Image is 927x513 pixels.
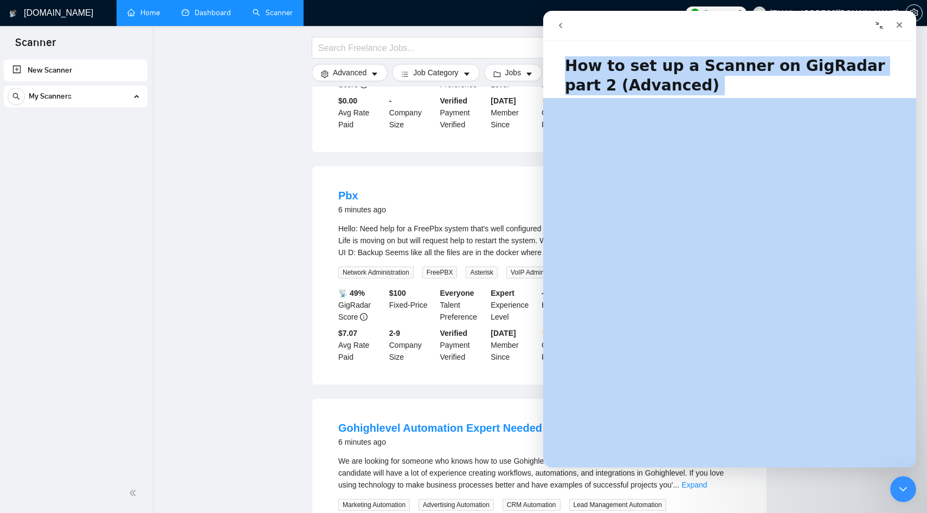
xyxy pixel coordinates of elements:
div: Hourly Load [539,287,590,323]
span: folder [493,70,501,78]
span: Advertising Automation [419,499,494,511]
button: search [8,88,25,105]
b: - [542,289,544,297]
span: Network Administration [338,267,414,278]
input: Search Freelance Jobs... [318,41,608,55]
a: setting [905,9,923,17]
span: caret-down [371,70,378,78]
b: $0.00 [338,96,357,105]
a: Gohighlevel Automation Expert Needed [338,422,542,434]
span: Connects: [703,7,736,19]
span: Asterisk [466,267,498,278]
div: Client Feedback [539,327,590,363]
b: Verified [440,96,468,105]
div: Avg Rate Paid [336,327,387,363]
b: 📡 49% [338,289,365,297]
span: FreePBX [422,267,458,278]
span: CRM Automation [503,499,561,511]
div: Talent Preference [438,287,489,323]
span: double-left [129,488,140,498]
span: ... [673,480,679,489]
button: barsJob Categorycaret-down [392,64,479,81]
span: VoIP Administration [506,267,571,278]
div: 6 minutes ago [338,203,386,216]
div: Fixed-Price [387,287,438,323]
a: New Scanner [12,60,139,81]
div: Company Size [387,95,438,131]
li: New Scanner [4,60,147,81]
span: setting [321,70,329,78]
span: 0 [738,7,742,19]
button: settingAdvancedcaret-down [312,64,388,81]
span: Hello: Need help for a FreePbx system that's well configured BUT its UI has been corrupted for my... [338,224,733,257]
span: Lead Management Automation [569,499,666,511]
span: Scanner [7,35,65,57]
span: info-circle [360,313,368,321]
div: We are looking for someone who knows how to use Gohighlevel to improve our marketing and CRM syst... [338,455,741,491]
b: Verified [440,329,468,337]
a: searchScanner [253,8,293,17]
div: Member Since [488,327,539,363]
button: folderJobscaret-down [484,64,543,81]
span: We are looking for someone who knows how to use Gohighlevel to improve our marketing and CRM syst... [338,457,737,489]
span: Job Category [413,67,458,79]
iframe: Intercom live chat [543,11,916,467]
div: Avg Rate Paid [336,95,387,131]
b: ⭐️ 0.00 [542,96,565,105]
div: Experience Level [488,287,539,323]
div: Client Feedback [539,95,590,131]
div: Member Since [488,95,539,131]
a: dashboardDashboard [182,8,231,17]
span: setting [906,9,922,17]
span: search [8,93,24,100]
span: user [756,9,763,17]
b: ⭐️ 4.92 [542,329,565,337]
a: homeHome [127,8,160,17]
b: $ 100 [389,289,406,297]
div: Company Size [387,327,438,363]
li: My Scanners [4,86,147,112]
b: - [389,96,392,105]
div: Payment Verified [438,95,489,131]
b: Everyone [440,289,474,297]
span: bars [401,70,409,78]
img: upwork-logo.png [691,9,699,17]
button: setting [905,4,923,22]
span: My Scanners [29,86,72,107]
span: Marketing Automation [338,499,410,511]
span: caret-down [463,70,471,78]
span: Jobs [505,67,522,79]
img: logo [9,5,17,22]
b: [DATE] [491,329,516,337]
b: Expert [491,289,514,297]
span: Advanced [333,67,366,79]
a: Pbx [338,190,358,202]
div: GigRadar Score [336,287,387,323]
b: 2-9 [389,329,400,337]
iframe: Intercom live chat [890,476,916,502]
div: 6 minutes ago [338,436,542,449]
div: Payment Verified [438,327,489,363]
a: Expand [681,480,707,489]
b: $7.07 [338,329,357,337]
div: Hello: Need help for a FreePbx system that's well configured BUT its UI has been corrupted for my... [338,223,741,258]
b: [DATE] [491,96,516,105]
span: caret-down [525,70,533,78]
